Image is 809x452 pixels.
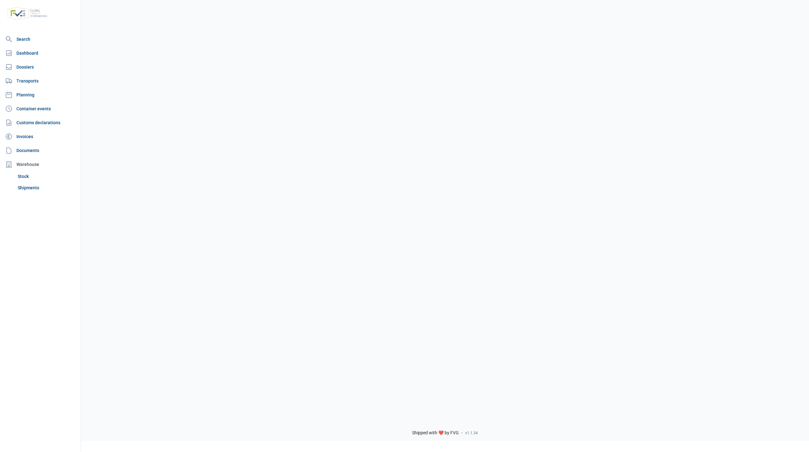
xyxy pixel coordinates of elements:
a: Planning [3,89,78,101]
img: FVG - Global freight forwarding [5,5,50,22]
a: Search [3,33,78,46]
div: Warehouse [3,158,78,171]
a: Invoices [3,130,78,143]
a: Customs declarations [3,116,78,129]
a: Dashboard [3,47,78,59]
a: Container events [3,102,78,115]
span: - [461,430,463,436]
a: Documents [3,144,78,157]
a: Dossiers [3,61,78,73]
a: Transports [3,75,78,87]
span: Shipped with ❤️ by FVG [412,430,459,436]
span: v1.1.34 [465,431,478,436]
a: Shipments [15,182,78,193]
a: Stock [15,171,78,182]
